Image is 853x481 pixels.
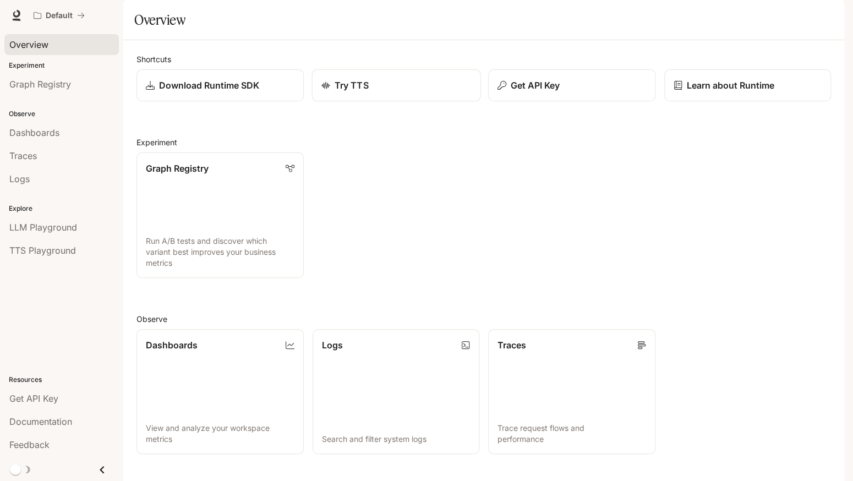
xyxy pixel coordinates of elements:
p: Traces [497,338,526,352]
a: Learn about Runtime [664,69,832,101]
h2: Observe [136,313,831,325]
p: Learn about Runtime [687,79,774,92]
a: Graph RegistryRun A/B tests and discover which variant best improves your business metrics [136,152,304,278]
p: Try TTS [334,79,368,92]
button: All workspaces [29,4,90,26]
p: Graph Registry [146,162,209,175]
p: Dashboards [146,338,198,352]
a: DashboardsView and analyze your workspace metrics [136,329,304,455]
button: Get API Key [488,69,655,101]
p: Download Runtime SDK [159,79,259,92]
p: Get API Key [511,79,560,92]
a: LogsSearch and filter system logs [313,329,480,455]
p: Search and filter system logs [322,434,471,445]
p: Default [46,11,73,20]
h1: Overview [134,9,185,31]
h2: Shortcuts [136,53,831,65]
a: TracesTrace request flows and performance [488,329,655,455]
h2: Experiment [136,136,831,148]
p: View and analyze your workspace metrics [146,423,294,445]
p: Run A/B tests and discover which variant best improves your business metrics [146,236,294,269]
p: Trace request flows and performance [497,423,646,445]
p: Logs [322,338,343,352]
a: Try TTS [311,69,480,102]
a: Download Runtime SDK [136,69,304,101]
